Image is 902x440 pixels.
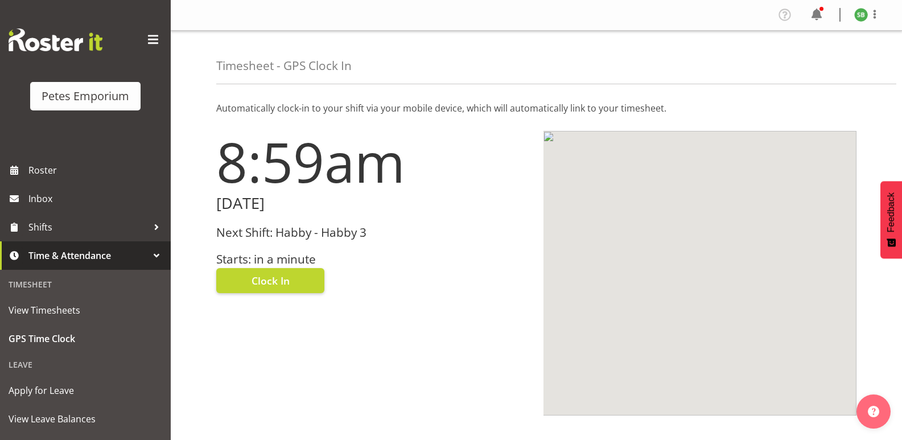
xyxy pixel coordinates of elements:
a: View Leave Balances [3,405,168,433]
img: help-xxl-2.png [868,406,879,417]
span: Roster [28,162,165,179]
a: Apply for Leave [3,376,168,405]
span: GPS Time Clock [9,330,162,347]
span: Clock In [252,273,290,288]
p: Automatically clock-in to your shift via your mobile device, which will automatically link to you... [216,101,856,115]
span: Feedback [886,192,896,232]
span: View Timesheets [9,302,162,319]
div: Timesheet [3,273,168,296]
h2: [DATE] [216,195,530,212]
img: stephanie-burden9828.jpg [854,8,868,22]
h4: Timesheet - GPS Clock In [216,59,352,72]
div: Leave [3,353,168,376]
img: Rosterit website logo [9,28,102,51]
a: GPS Time Clock [3,324,168,353]
span: Apply for Leave [9,382,162,399]
button: Feedback - Show survey [880,181,902,258]
span: Inbox [28,190,165,207]
span: Shifts [28,219,148,236]
button: Clock In [216,268,324,293]
h3: Starts: in a minute [216,253,530,266]
a: View Timesheets [3,296,168,324]
h1: 8:59am [216,131,530,192]
div: Petes Emporium [42,88,129,105]
span: Time & Attendance [28,247,148,264]
span: View Leave Balances [9,410,162,427]
h3: Next Shift: Habby - Habby 3 [216,226,530,239]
